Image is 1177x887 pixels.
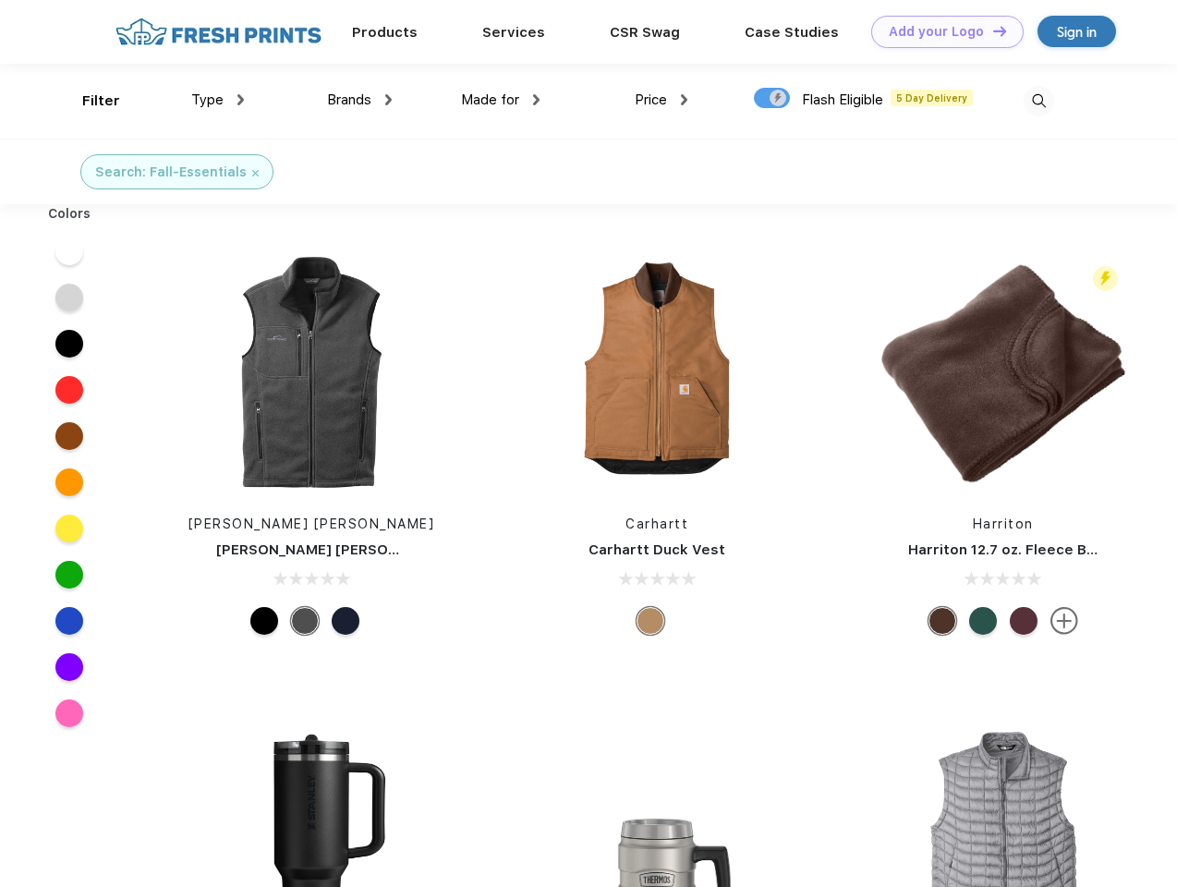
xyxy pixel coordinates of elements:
[533,94,540,105] img: dropdown.png
[534,250,780,496] img: func=resize&h=266
[82,91,120,112] div: Filter
[188,516,435,531] a: [PERSON_NAME] [PERSON_NAME]
[1050,607,1078,635] img: more.svg
[385,94,392,105] img: dropdown.png
[637,607,664,635] div: Carhartt Brown
[252,170,259,176] img: filter_cancel.svg
[635,91,667,108] span: Price
[802,91,883,108] span: Flash Eligible
[327,91,371,108] span: Brands
[625,516,688,531] a: Carhartt
[250,607,278,635] div: Black
[969,607,997,635] div: Hunter
[191,91,224,108] span: Type
[237,94,244,105] img: dropdown.png
[880,250,1126,496] img: func=resize&h=266
[352,24,418,41] a: Products
[993,26,1006,36] img: DT
[1057,21,1097,43] div: Sign in
[908,541,1131,558] a: Harriton 12.7 oz. Fleece Blanket
[973,516,1034,531] a: Harriton
[291,607,319,635] div: Grey Steel
[188,250,434,496] img: func=resize&h=266
[1037,16,1116,47] a: Sign in
[588,541,725,558] a: Carhartt Duck Vest
[34,204,105,224] div: Colors
[461,91,519,108] span: Made for
[681,94,687,105] img: dropdown.png
[1024,86,1054,116] img: desktop_search.svg
[889,24,984,40] div: Add your Logo
[1010,607,1037,635] div: Burgundy
[928,607,956,635] div: Cocoa
[332,607,359,635] div: River Blue Navy
[216,541,540,558] a: [PERSON_NAME] [PERSON_NAME] Fleece Vest
[110,16,327,48] img: fo%20logo%202.webp
[1093,266,1118,291] img: flash_active_toggle.svg
[95,163,247,182] div: Search: Fall-Essentials
[891,90,973,106] span: 5 Day Delivery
